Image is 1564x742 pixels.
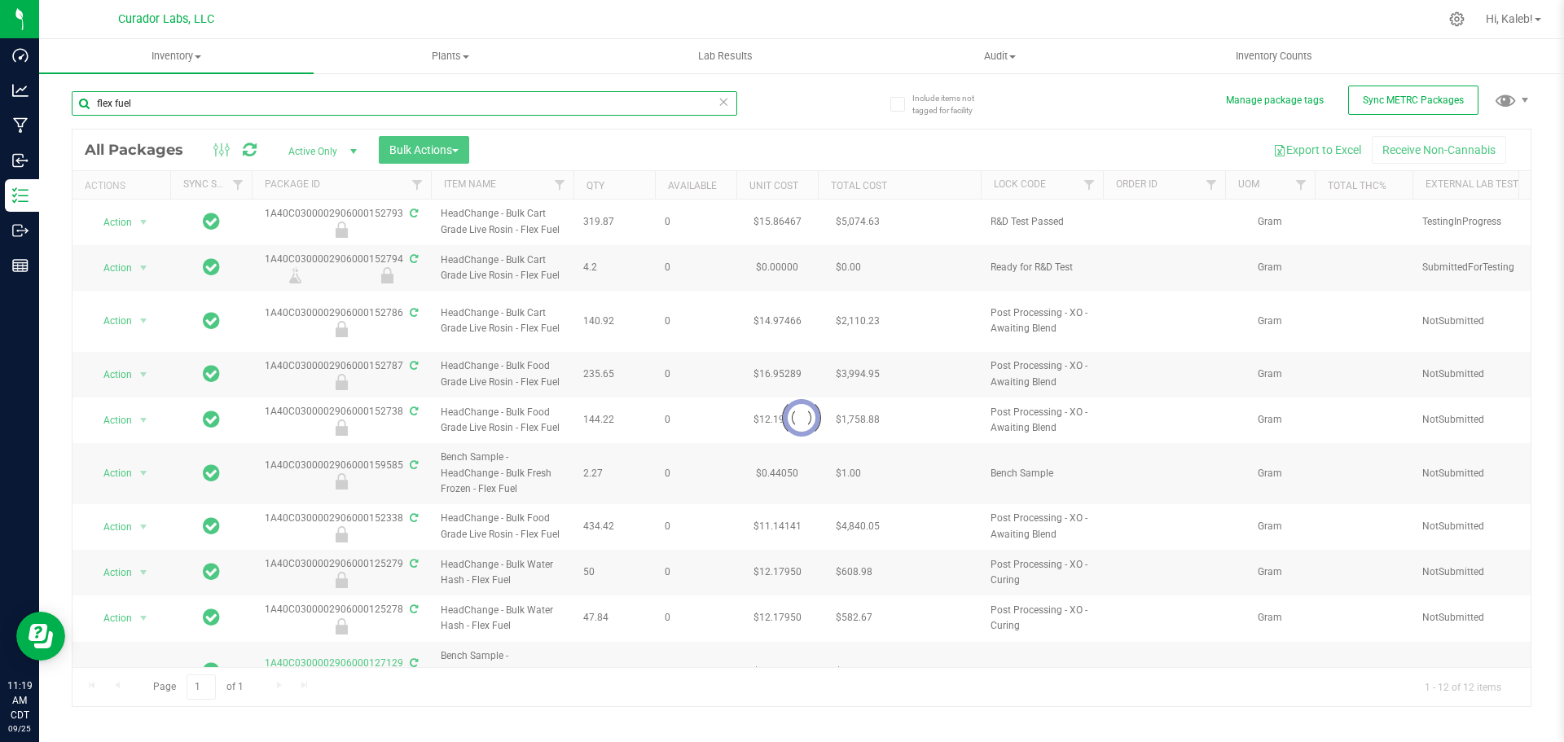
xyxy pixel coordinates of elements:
[676,49,775,64] span: Lab Results
[16,612,65,661] iframe: Resource center
[588,39,863,73] a: Lab Results
[1363,94,1464,106] span: Sync METRC Packages
[12,257,29,274] inline-svg: Reports
[1226,94,1324,108] button: Manage package tags
[12,117,29,134] inline-svg: Manufacturing
[1137,39,1412,73] a: Inventory Counts
[72,91,737,116] input: Search Package ID, Item Name, SKU, Lot or Part Number...
[314,49,587,64] span: Plants
[7,678,32,722] p: 11:19 AM CDT
[12,222,29,239] inline-svg: Outbound
[12,82,29,99] inline-svg: Analytics
[1486,12,1533,25] span: Hi, Kaleb!
[12,187,29,204] inline-svg: Inventory
[12,152,29,169] inline-svg: Inbound
[1214,49,1334,64] span: Inventory Counts
[1348,86,1478,115] button: Sync METRC Packages
[39,39,314,73] a: Inventory
[7,722,32,735] p: 09/25
[1447,11,1467,27] div: Manage settings
[118,12,214,26] span: Curador Labs, LLC
[863,39,1137,73] a: Audit
[39,49,314,64] span: Inventory
[863,49,1136,64] span: Audit
[12,47,29,64] inline-svg: Dashboard
[314,39,588,73] a: Plants
[718,91,729,112] span: Clear
[912,92,994,116] span: Include items not tagged for facility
